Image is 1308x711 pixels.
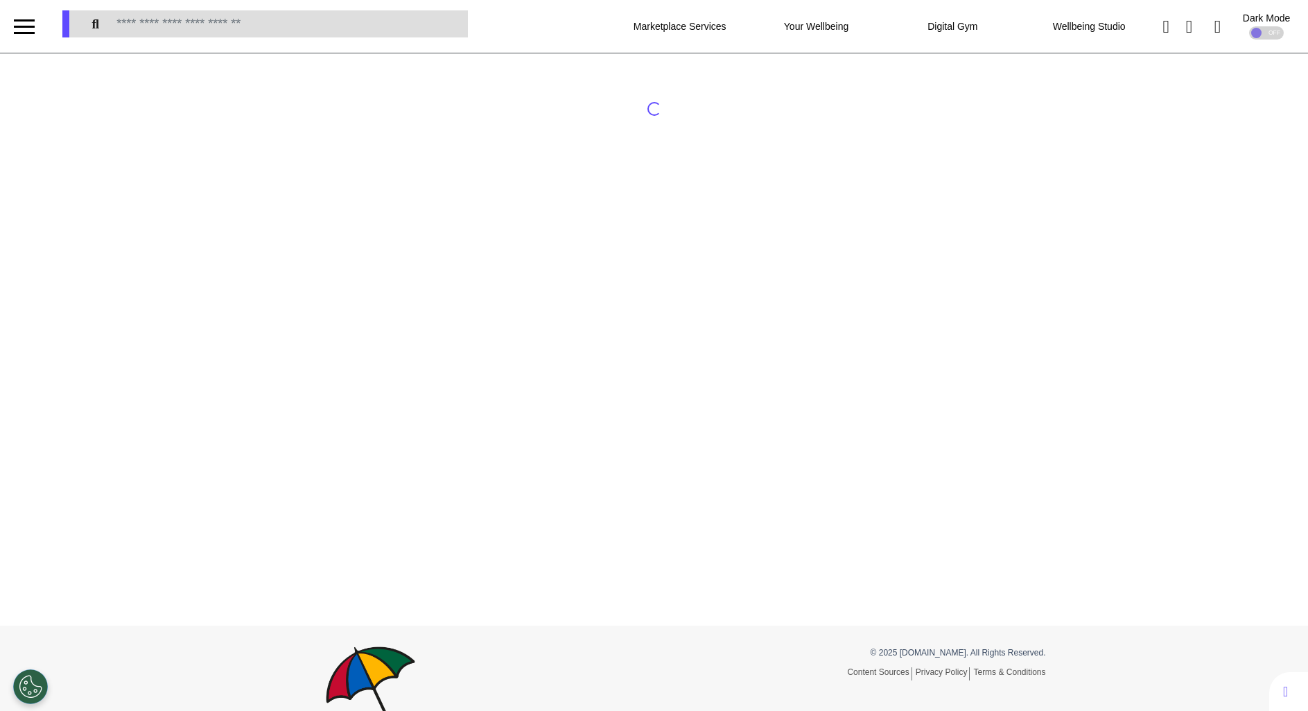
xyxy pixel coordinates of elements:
a: Privacy Policy [916,667,970,680]
p: © 2025 [DOMAIN_NAME]. All Rights Reserved. [665,646,1046,659]
a: Content Sources [847,667,912,680]
div: OFF [1249,26,1284,40]
a: Terms & Conditions [973,667,1045,677]
div: Marketplace Services [611,7,748,46]
button: Open Preferences [13,669,48,704]
div: Digital Gym [884,7,1021,46]
div: Your Wellbeing [748,7,884,46]
div: Wellbeing Studio [1021,7,1158,46]
div: Dark Mode [1243,13,1290,23]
